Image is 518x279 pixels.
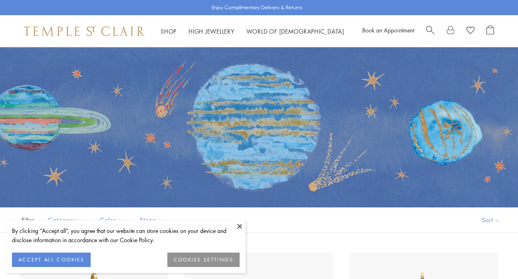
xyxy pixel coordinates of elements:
nav: Main navigation [161,26,344,36]
button: Show sort by [464,208,518,232]
a: High JewelleryHigh Jewellery [189,27,234,35]
a: Open Shopping Bag [486,25,494,37]
img: Temple St. Clair [24,26,145,36]
button: Stone [134,211,170,229]
p: Enjoy Complimentary Delivery & Returns [212,4,302,12]
a: World of [DEMOGRAPHIC_DATA]World of [DEMOGRAPHIC_DATA] [246,27,344,35]
iframe: Gorgias live chat messenger [478,241,510,271]
button: COOKIES SETTINGS [167,253,240,267]
button: Category [42,211,90,229]
button: ACCEPT ALL COOKIES [12,253,91,267]
span: Color [96,215,130,225]
span: Stone [136,215,170,225]
a: Book an Appointment [362,26,414,34]
a: View Wishlist [466,25,474,37]
a: ShopShop [161,27,177,35]
button: Color [94,211,130,229]
span: Category [44,215,90,225]
div: By clicking “Accept all”, you agree that our website can store cookies on your device and disclos... [12,226,240,245]
a: Search [426,25,435,37]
